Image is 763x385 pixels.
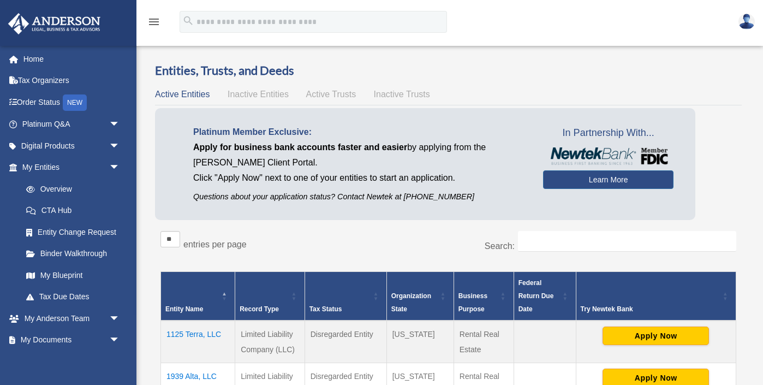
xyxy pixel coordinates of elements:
[183,240,247,249] label: entries per page
[228,90,289,99] span: Inactive Entities
[518,279,554,313] span: Federal Return Due Date
[155,62,742,79] h3: Entities, Trusts, and Deeds
[8,91,136,114] a: Order StatusNEW
[193,140,527,170] p: by applying from the [PERSON_NAME] Client Portal.
[147,15,160,28] i: menu
[309,305,342,313] span: Tax Status
[386,321,454,363] td: [US_STATE]
[374,90,430,99] span: Inactive Trusts
[576,271,736,321] th: Try Newtek Bank : Activate to sort
[305,271,386,321] th: Tax Status: Activate to sort
[305,321,386,363] td: Disregarded Entity
[193,170,527,186] p: Click "Apply Now" next to one of your entities to start an application.
[485,241,515,251] label: Search:
[8,157,131,179] a: My Entitiesarrow_drop_down
[63,94,87,111] div: NEW
[8,329,136,351] a: My Documentsarrow_drop_down
[454,271,514,321] th: Business Purpose: Activate to sort
[15,178,126,200] a: Overview
[8,70,136,92] a: Tax Organizers
[514,271,576,321] th: Federal Return Due Date: Activate to sort
[306,90,356,99] span: Active Trusts
[182,15,194,27] i: search
[738,14,755,29] img: User Pic
[8,307,136,329] a: My Anderson Teamarrow_drop_down
[391,292,431,313] span: Organization State
[543,170,673,189] a: Learn More
[147,19,160,28] a: menu
[161,271,235,321] th: Entity Name: Activate to invert sorting
[193,125,527,140] p: Platinum Member Exclusive:
[603,327,709,345] button: Apply Now
[15,200,131,222] a: CTA Hub
[155,90,210,99] span: Active Entities
[543,125,673,142] span: In Partnership With...
[8,48,136,70] a: Home
[109,307,131,330] span: arrow_drop_down
[235,271,305,321] th: Record Type: Activate to sort
[109,135,131,157] span: arrow_drop_down
[15,286,131,308] a: Tax Due Dates
[161,321,235,363] td: 1125 Terra, LLC
[165,305,203,313] span: Entity Name
[240,305,279,313] span: Record Type
[193,143,407,152] span: Apply for business bank accounts faster and easier
[109,157,131,179] span: arrow_drop_down
[193,190,527,204] p: Questions about your application status? Contact Newtek at [PHONE_NUMBER]
[581,303,719,316] div: Try Newtek Bank
[8,135,136,157] a: Digital Productsarrow_drop_down
[109,114,131,136] span: arrow_drop_down
[458,292,487,313] span: Business Purpose
[386,271,454,321] th: Organization State: Activate to sort
[15,221,131,243] a: Entity Change Request
[235,321,305,363] td: Limited Liability Company (LLC)
[15,243,131,265] a: Binder Walkthrough
[549,147,668,165] img: NewtekBankLogoSM.png
[5,13,104,34] img: Anderson Advisors Platinum Portal
[454,321,514,363] td: Rental Real Estate
[8,114,136,135] a: Platinum Q&Aarrow_drop_down
[15,264,131,286] a: My Blueprint
[109,329,131,352] span: arrow_drop_down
